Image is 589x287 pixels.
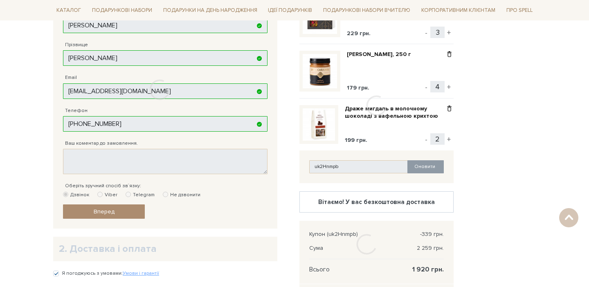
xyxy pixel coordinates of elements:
a: Ідеї подарунків [265,4,315,17]
a: Умови і гарантії [123,270,159,276]
a: Про Spell [503,4,536,17]
label: Я погоджуюсь з умовами: [62,270,159,277]
a: Корпоративним клієнтам [418,4,499,17]
h2: 2. Доставка і оплата [59,242,272,255]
